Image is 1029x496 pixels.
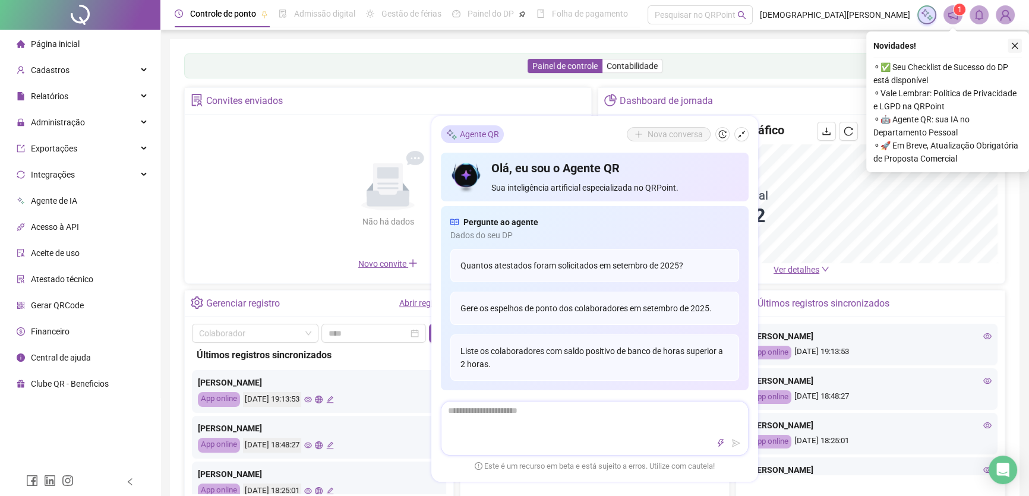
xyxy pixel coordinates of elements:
div: Gerenciar registro [206,293,280,314]
div: Dashboard de jornada [620,91,713,111]
span: solution [191,94,203,106]
span: Gestão de férias [381,9,441,18]
span: Financeiro [31,327,70,336]
span: clock-circle [175,10,183,18]
img: sparkle-icon.fc2bf0ac1784a2077858766a79e2daf3.svg [920,8,933,21]
span: Painel do DP [468,9,514,18]
a: Ver detalhes down [774,265,829,274]
div: Não há dados [333,215,443,228]
span: Clube QR - Beneficios [31,379,109,388]
span: Pergunte ao agente [463,216,538,229]
div: Últimos registros sincronizados [757,293,889,314]
span: 1 [958,5,962,14]
span: Página inicial [31,39,80,49]
span: exclamation-circle [475,462,482,469]
span: linkedin [44,475,56,486]
span: left [126,478,134,486]
span: eye [304,487,312,495]
span: eye [983,466,992,474]
div: [DATE] 19:13:53 [243,392,301,407]
span: Agente de IA [31,196,77,206]
span: sync [17,170,25,179]
span: gift [17,380,25,388]
span: Contabilidade [607,61,658,71]
div: App online [749,346,791,359]
img: sparkle-icon.fc2bf0ac1784a2077858766a79e2daf3.svg [446,128,457,140]
span: global [315,441,323,449]
span: Painel de controle [532,61,598,71]
h4: Olá, eu sou o Agente QR [491,160,739,176]
span: Novidades ! [873,39,916,52]
div: [PERSON_NAME] [198,422,440,435]
span: Relatórios [31,91,68,101]
span: eye [983,377,992,385]
span: bell [974,10,984,20]
div: Open Intercom Messenger [989,456,1017,484]
span: dollar [17,327,25,336]
span: edit [326,396,334,403]
span: Cadastros [31,65,70,75]
span: search [737,11,746,20]
span: book [536,10,545,18]
span: reload [844,127,853,136]
span: lock [17,118,25,127]
span: edit [326,487,334,495]
span: dashboard [452,10,460,18]
span: ⚬ 🚀 Em Breve, Atualização Obrigatória de Proposta Comercial [873,139,1022,165]
span: eye [983,421,992,429]
span: Exportações [31,144,77,153]
span: audit [17,249,25,257]
span: edit [326,441,334,449]
span: Administração [31,118,85,127]
span: home [17,40,25,48]
div: Quantos atestados foram solicitados em setembro de 2025? [450,249,739,282]
span: global [315,487,323,495]
div: App online [198,392,240,407]
button: Nova conversa [627,127,711,141]
div: Últimos registros sincronizados [197,347,441,362]
span: eye [304,441,312,449]
span: plus [408,258,418,268]
span: pushpin [261,11,268,18]
span: user-add [17,66,25,74]
a: Abrir registro [399,298,447,308]
span: Sua inteligência artificial especializada no QRPoint. [491,181,739,194]
span: Central de ajuda [31,353,91,362]
span: file [17,92,25,100]
span: Dados do seu DP [450,229,739,242]
span: ⚬ 🤖 Agente QR: sua IA no Departamento Pessoal [873,113,1022,139]
span: setting [191,296,203,309]
span: Admissão digital [294,9,355,18]
span: solution [17,275,25,283]
span: sun [366,10,374,18]
button: thunderbolt [714,436,728,450]
span: pie-chart [604,94,617,106]
span: info-circle [17,353,25,362]
span: history [718,130,727,138]
span: Novo convite [358,259,418,268]
span: Este é um recurso em beta e está sujeito a erros. Utilize com cautela! [475,460,715,472]
div: [PERSON_NAME] [749,330,992,343]
span: Atestado técnico [31,274,93,284]
span: Gerar QRCode [31,301,84,310]
span: close [1011,42,1019,50]
div: Agente QR [441,125,504,143]
sup: 1 [954,4,965,15]
span: Integrações [31,170,75,179]
div: [PERSON_NAME] [749,419,992,432]
h4: Gráfico [746,122,784,138]
span: pushpin [519,11,526,18]
span: global [315,396,323,403]
div: App online [749,390,791,404]
div: [DATE] 18:48:27 [749,390,992,404]
div: Gere os espelhos de ponto dos colaboradores em setembro de 2025. [450,292,739,325]
div: [DATE] 18:48:27 [243,438,301,453]
span: facebook [26,475,38,486]
span: thunderbolt [716,439,725,447]
span: eye [983,332,992,340]
div: [PERSON_NAME] [749,463,992,476]
span: ⚬ Vale Lembrar: Política de Privacidade e LGPD na QRPoint [873,87,1022,113]
div: [DATE] 19:13:53 [749,346,992,359]
span: ⚬ ✅ Seu Checklist de Sucesso do DP está disponível [873,61,1022,87]
span: export [17,144,25,153]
